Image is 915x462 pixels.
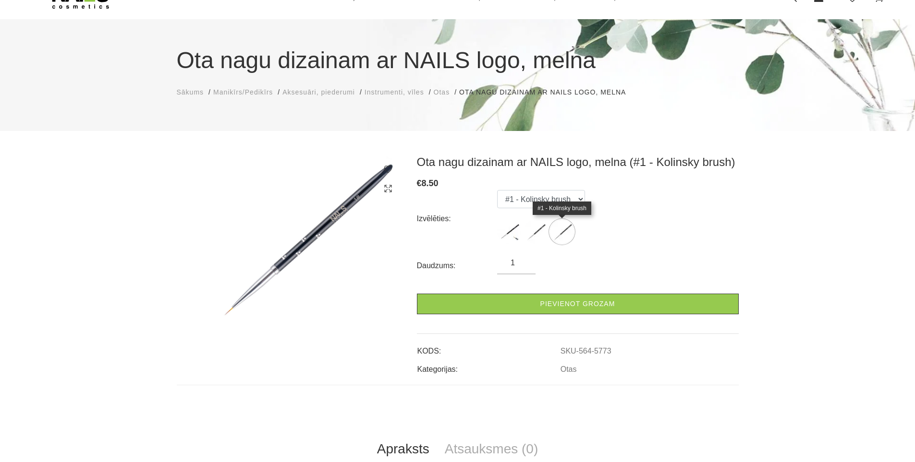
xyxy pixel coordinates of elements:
[417,294,739,314] a: Pievienot grozam
[177,87,204,97] a: Sākums
[417,258,498,273] div: Daudzums:
[177,155,403,340] img: Ota nagu dizainam ar NAILS logo, melna
[282,88,355,96] span: Aksesuāri, piederumi
[561,347,611,355] a: SKU-564-5773
[417,211,498,226] div: Izvēlēties:
[213,87,273,97] a: Manikīrs/Pedikīrs
[561,365,577,374] a: Otas
[417,155,739,169] h3: Ota nagu dizainam ar NAILS logo, melna (#1 - Kolinsky brush)
[417,178,422,188] span: €
[365,88,424,96] span: Instrumenti, vīles
[177,43,739,78] h1: Ota nagu dizainam ar NAILS logo, melna
[365,87,424,97] a: Instrumenti, vīles
[497,220,521,244] img: ...
[422,178,439,188] span: 8.50
[524,220,548,244] img: ...
[550,220,574,244] img: ...
[282,87,355,97] a: Aksesuāri, piederumi
[417,357,560,375] td: Kategorijas:
[213,88,273,96] span: Manikīrs/Pedikīrs
[177,88,204,96] span: Sākums
[434,87,450,97] a: Otas
[434,88,450,96] span: Otas
[417,339,560,357] td: KODS:
[459,87,635,97] li: Ota nagu dizainam ar NAILS logo, melna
